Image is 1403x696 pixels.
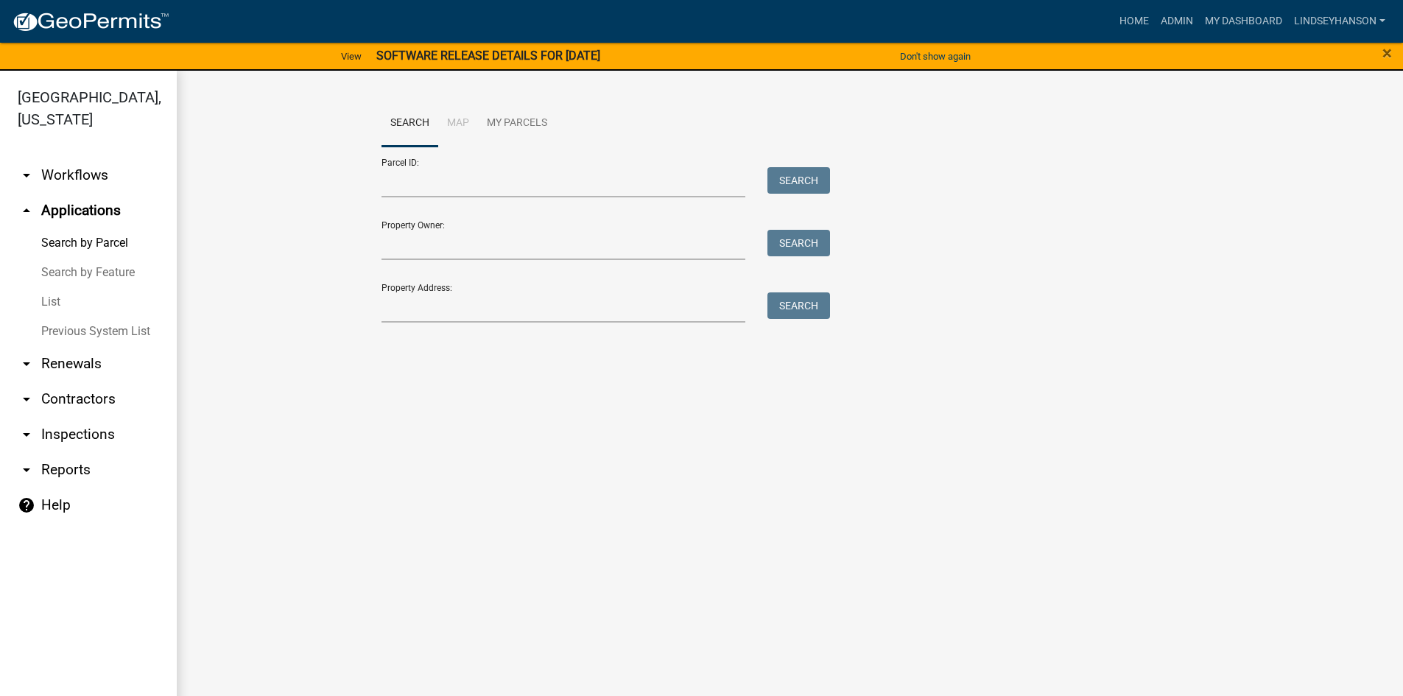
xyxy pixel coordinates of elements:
button: Don't show again [894,44,977,68]
span: × [1382,43,1392,63]
i: arrow_drop_up [18,202,35,219]
button: Search [767,167,830,194]
a: My Parcels [478,100,556,147]
a: Admin [1155,7,1199,35]
a: Lindseyhanson [1288,7,1391,35]
button: Search [767,230,830,256]
i: arrow_drop_down [18,461,35,479]
i: arrow_drop_down [18,355,35,373]
i: arrow_drop_down [18,426,35,443]
strong: SOFTWARE RELEASE DETAILS FOR [DATE] [376,49,600,63]
button: Search [767,292,830,319]
a: Search [381,100,438,147]
a: View [335,44,368,68]
button: Close [1382,44,1392,62]
a: Home [1114,7,1155,35]
i: help [18,496,35,514]
i: arrow_drop_down [18,166,35,184]
a: My Dashboard [1199,7,1288,35]
i: arrow_drop_down [18,390,35,408]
